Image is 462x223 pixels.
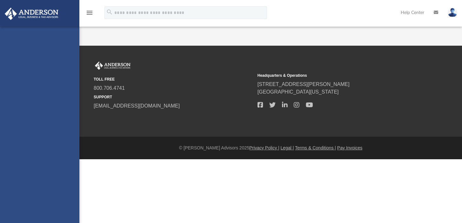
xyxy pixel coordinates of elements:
[86,12,93,16] a: menu
[94,76,253,82] small: TOLL FREE
[337,145,362,150] a: Pay Invoices
[3,8,60,20] img: Anderson Advisors Platinum Portal
[94,85,125,91] a: 800.706.4741
[94,62,132,70] img: Anderson Advisors Platinum Portal
[258,73,417,78] small: Headquarters & Operations
[249,145,279,150] a: Privacy Policy |
[94,103,180,108] a: [EMAIL_ADDRESS][DOMAIN_NAME]
[86,9,93,16] i: menu
[94,94,253,100] small: SUPPORT
[295,145,336,150] a: Terms & Conditions |
[448,8,457,17] img: User Pic
[258,89,339,95] a: [GEOGRAPHIC_DATA][US_STATE]
[258,82,350,87] a: [STREET_ADDRESS][PERSON_NAME]
[281,145,294,150] a: Legal |
[79,145,462,151] div: © [PERSON_NAME] Advisors 2025
[106,9,113,16] i: search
